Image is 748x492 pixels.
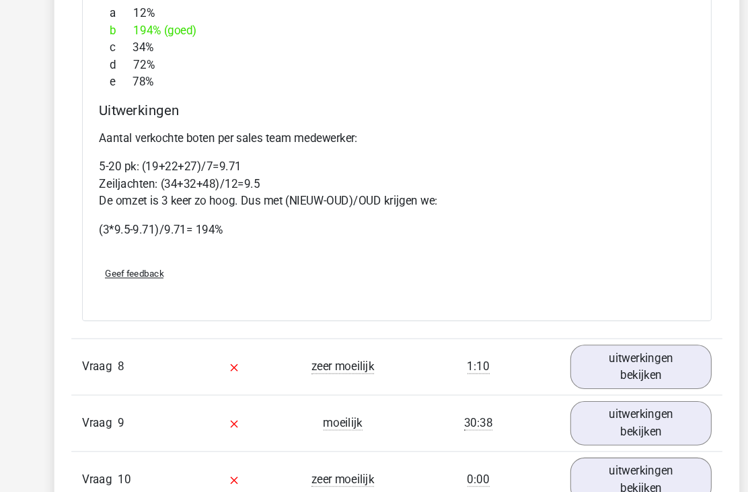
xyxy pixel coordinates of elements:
span: b [104,20,126,36]
a: uitwerkingen bekijken [537,324,671,366]
span: zeer moeilijk [293,445,352,458]
h4: Uitwerkingen [93,96,654,111]
span: moeilijk [305,392,342,405]
a: uitwerkingen bekijken [537,378,671,419]
div: 78% [93,69,654,85]
a: uitwerkingen bekijken [537,431,671,472]
span: 8 [111,339,117,351]
span: 1:10 [441,339,461,352]
span: Geef feedback [99,252,154,262]
span: zeer moeilijk [293,339,352,352]
span: a [104,4,126,20]
span: 30:38 [437,392,464,405]
span: c [104,36,125,52]
span: 9 [111,392,117,405]
div: 12% [93,4,654,20]
p: Aantal verkochte boten per sales team medewerker: [93,122,654,138]
div: 34% [93,36,654,52]
span: e [104,69,125,85]
p: (3*9.5-9.71)/9.71= 194% [93,208,654,224]
div: 72% [93,52,654,69]
span: Vraag [77,444,111,460]
p: 5-20 pk: (19+22+27)/7=9.71 Zeiljachten: (34+32+48)/12=9.5 De omzet is 3 keer zo hoog. Dus met (NI... [93,149,654,197]
span: Vraag [77,390,111,407]
span: 10 [111,445,123,458]
span: d [104,52,126,69]
span: 0:00 [441,445,461,458]
div: 194% (goed) [93,20,654,36]
span: Vraag [77,337,111,353]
